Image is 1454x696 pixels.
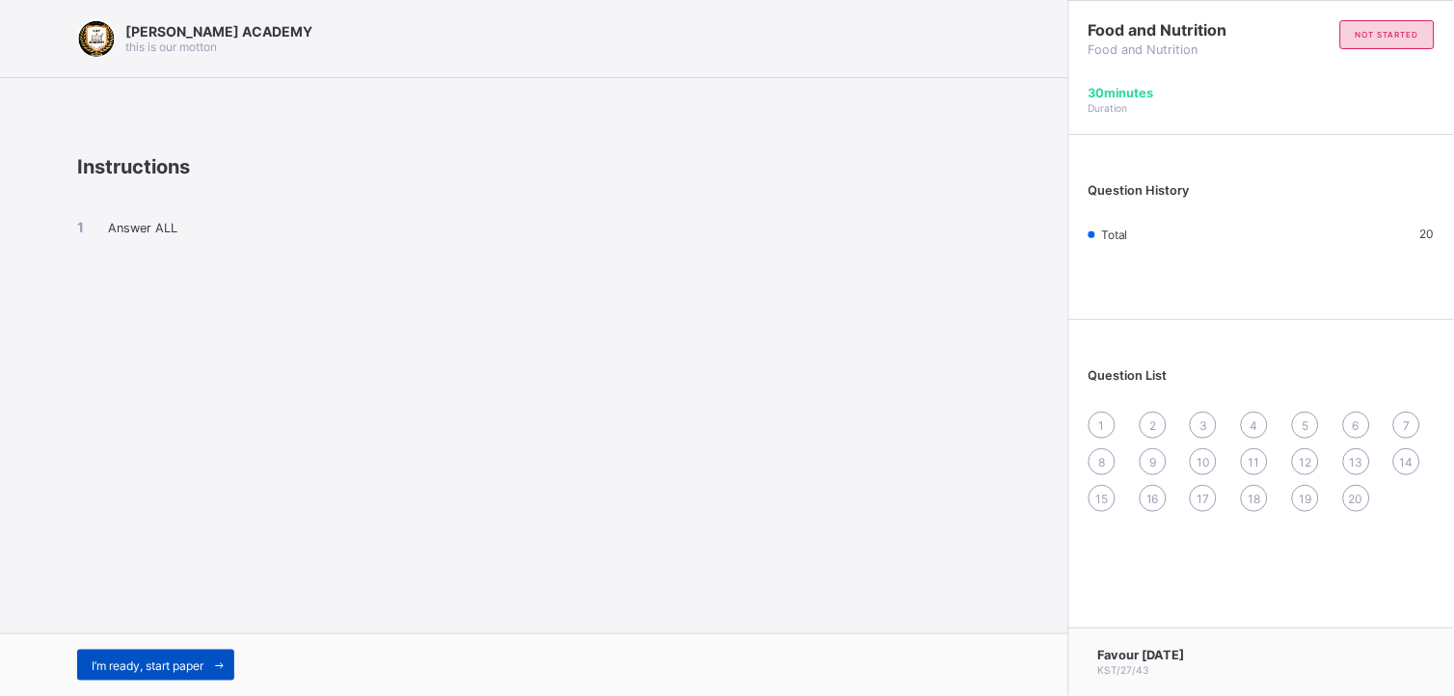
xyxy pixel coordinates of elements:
span: 19 [1299,492,1311,506]
span: 12 [1299,455,1311,469]
span: Answer ALL [108,221,177,235]
span: 1 [1099,418,1105,433]
span: 20 [1349,492,1363,506]
span: Favour [DATE] [1098,648,1185,662]
span: Total [1101,228,1128,242]
span: Instructions [77,155,190,178]
span: KST/27/43 [1098,664,1150,676]
span: 15 [1096,492,1109,506]
span: this is our motton [125,40,217,54]
span: 13 [1350,455,1363,469]
span: 20 [1420,227,1435,241]
span: 8 [1099,455,1106,469]
span: 5 [1302,418,1308,433]
span: 6 [1353,418,1360,433]
span: Question List [1089,368,1168,383]
span: 3 [1199,418,1207,433]
span: 11 [1249,455,1260,469]
span: Question History [1089,183,1190,198]
span: Food and Nutrition [1089,42,1262,57]
span: not started [1356,30,1419,40]
span: 17 [1198,492,1210,506]
span: 7 [1404,418,1411,433]
span: 16 [1146,492,1159,506]
span: 10 [1197,455,1210,469]
span: Food and Nutrition [1089,20,1262,40]
span: 9 [1149,455,1156,469]
span: Duration [1089,102,1128,114]
span: 14 [1400,455,1414,469]
span: I’m ready, start paper [92,658,203,673]
span: [PERSON_NAME] ACADEMY [125,23,312,40]
span: 30 minutes [1089,86,1154,100]
span: 2 [1149,418,1156,433]
span: 4 [1251,418,1258,433]
span: 18 [1249,492,1261,506]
